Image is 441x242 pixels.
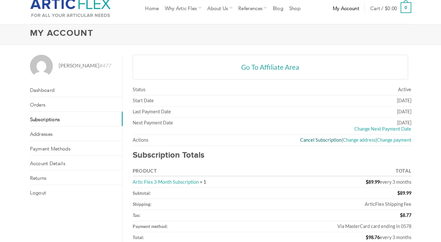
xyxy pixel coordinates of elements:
th: Tax: [133,210,272,221]
th: Product [133,166,272,177]
td: Via MasterCard card ending in 0578 [271,221,411,232]
span: 89.99 [397,190,411,196]
strong: × 1 [200,179,206,185]
td: ArticFlex Shipping Fee [271,199,411,210]
a: Subscriptions [30,112,123,126]
a: Dashboard [30,82,123,97]
th: Subtotal: [133,188,272,199]
a: Change payment [377,137,411,143]
td: Next Payment Date [133,118,209,135]
h1: My Account [30,29,411,40]
a: Shop [289,2,301,14]
td: Last Payment Date [133,107,209,118]
td: Start Date [133,95,209,107]
th: Shipping: [133,199,272,210]
td: [DATE] [209,118,411,135]
a: Orders [30,97,123,111]
td: [DATE] [209,107,411,118]
span: 8.77 [400,212,411,218]
span: 98.76 [366,235,380,240]
a: Why Artic Flex [165,1,202,14]
a: Cancel Subscription [300,137,342,143]
td: Status [133,84,209,95]
span: $ [366,179,368,185]
th: Payment method: [133,221,272,232]
td: [DATE] [209,95,411,107]
em: #477 [99,62,111,68]
span: 89.99 [366,179,380,185]
h2: Subscription Totals [133,151,411,162]
span: My account [333,5,359,10]
span: $ [397,190,400,196]
span: $ [400,212,403,218]
a: Change Next Payment Date [354,126,411,132]
a: About Us [207,1,232,14]
a: Addresses [30,126,123,141]
a: My account [333,2,359,14]
strong: 0 [401,2,411,13]
span: $ [385,7,388,9]
a: Change address [343,137,375,143]
th: Total [271,166,411,177]
span: Cart / [370,5,397,10]
td: every 3 months [271,177,411,188]
a: Blog [273,2,283,14]
span: $ [366,235,368,240]
td: Actions [133,135,209,146]
a: Artic Flex 3-Month Subscription [133,179,199,185]
a: References [238,1,267,14]
a: Home [145,2,159,14]
bdi: 0.00 [385,7,397,9]
a: Logout [30,185,123,199]
td: | | [209,135,411,146]
td: Active [209,84,411,95]
span: [PERSON_NAME] [59,61,111,70]
a: Go To Affiliate Area [133,55,408,79]
a: Returns [30,170,123,185]
a: Account details [30,156,123,170]
a: Payment methods [30,141,123,155]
